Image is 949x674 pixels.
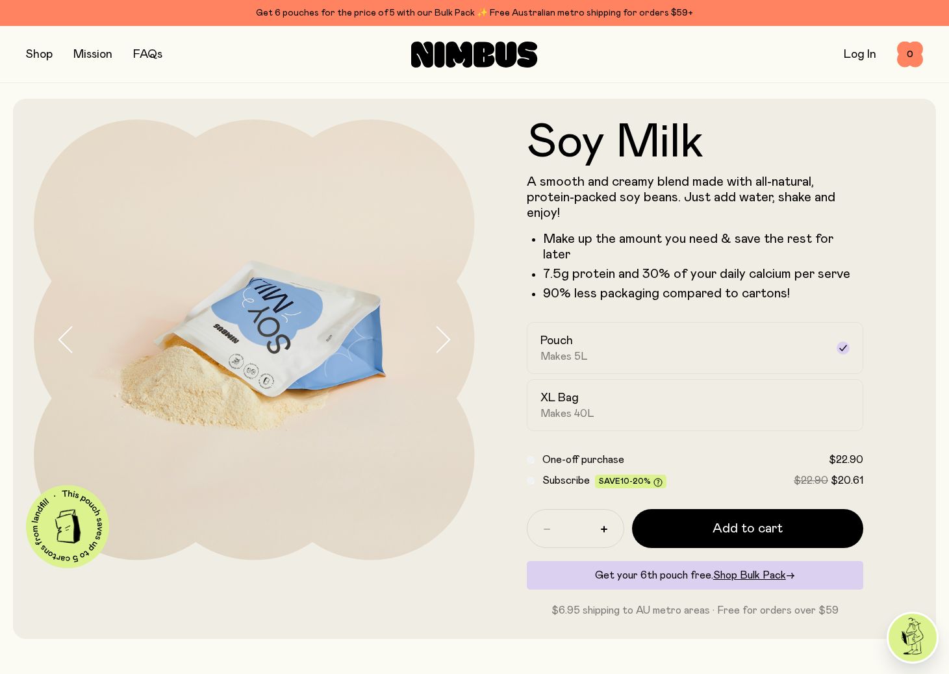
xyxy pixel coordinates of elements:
[540,333,573,349] h2: Pouch
[540,407,594,420] span: Makes 40L
[543,231,864,262] li: Make up the amount you need & save the rest for later
[599,477,663,487] span: Save
[844,49,876,60] a: Log In
[794,475,828,486] span: $22.90
[73,49,112,60] a: Mission
[527,603,864,618] p: $6.95 shipping to AU metro areas · Free for orders over $59
[527,174,864,221] p: A smooth and creamy blend made with all-natural, protein-packed soy beans. Just add water, shake ...
[540,350,588,363] span: Makes 5L
[897,42,923,68] button: 0
[133,49,162,60] a: FAQs
[713,570,786,580] span: Shop Bulk Pack
[713,519,783,538] span: Add to cart
[540,390,579,406] h2: XL Bag
[26,5,923,21] div: Get 6 pouches for the price of 5 with our Bulk Pack ✨ Free Australian metro shipping for orders $59+
[527,561,864,590] div: Get your 6th pouch free.
[713,570,795,580] a: Shop Bulk Pack→
[542,455,624,465] span: One-off purchase
[543,266,864,282] li: 7.5g protein and 30% of your daily calcium per serve
[620,477,651,485] span: 10-20%
[542,475,590,486] span: Subscribe
[632,509,864,548] button: Add to cart
[831,475,863,486] span: $20.61
[543,286,864,301] p: 90% less packaging compared to cartons!
[527,119,864,166] h1: Soy Milk
[889,614,937,662] img: agent
[829,455,863,465] span: $22.90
